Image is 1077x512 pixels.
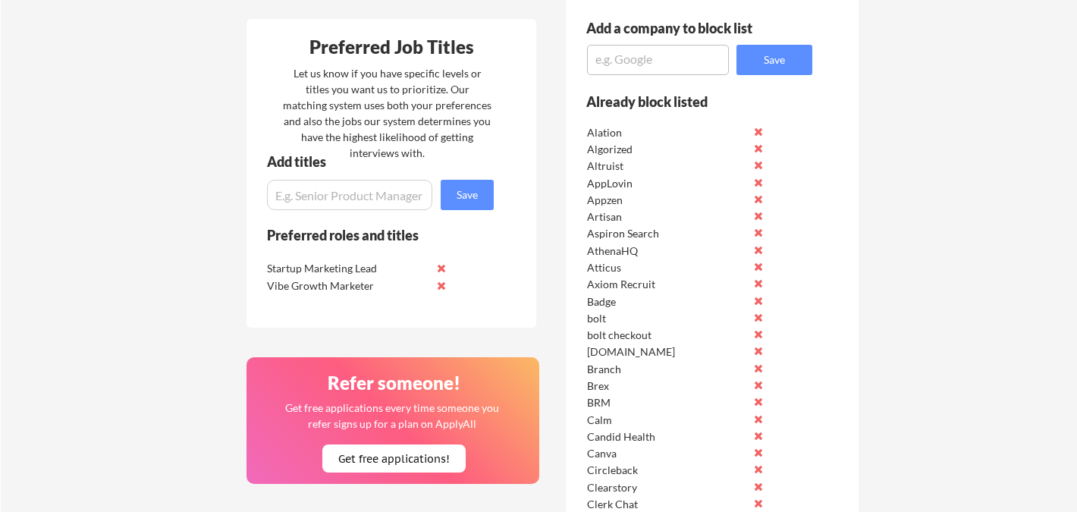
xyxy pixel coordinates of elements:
[587,243,747,259] div: AthenaHQ
[587,395,747,410] div: BRM
[587,344,747,360] div: [DOMAIN_NAME]
[587,328,747,343] div: bolt checkout
[587,429,747,444] div: Candid Health
[267,180,432,210] input: E.g. Senior Product Manager
[322,444,466,473] button: Get free applications!
[267,155,481,168] div: Add titles
[586,21,776,35] div: Add a company to block list
[587,311,747,326] div: bolt
[267,228,473,242] div: Preferred roles and titles
[587,446,747,461] div: Canva
[441,180,494,210] button: Save
[587,260,747,275] div: Atticus
[587,159,747,174] div: Altruist
[587,480,747,495] div: Clearstory
[587,362,747,377] div: Branch
[587,277,747,292] div: Axiom Recruit
[587,497,747,512] div: Clerk Chat
[250,38,532,56] div: Preferred Job Titles
[587,125,747,140] div: Alation
[267,278,427,294] div: Vibe Growth Marketer
[587,463,747,478] div: Circleback
[736,45,812,75] button: Save
[253,374,535,392] div: Refer someone!
[267,261,427,276] div: Startup Marketing Lead
[587,142,747,157] div: Algorized
[587,209,747,225] div: Artisan
[587,413,747,428] div: Calm
[587,193,747,208] div: Appzen
[586,95,792,108] div: Already block listed
[587,176,747,191] div: AppLovin
[284,400,500,432] div: Get free applications every time someone you refer signs up for a plan on ApplyAll
[587,294,747,309] div: Badge
[587,226,747,241] div: Aspiron Search
[283,65,491,161] div: Let us know if you have specific levels or titles you want us to prioritize. Our matching system ...
[587,379,747,394] div: Brex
